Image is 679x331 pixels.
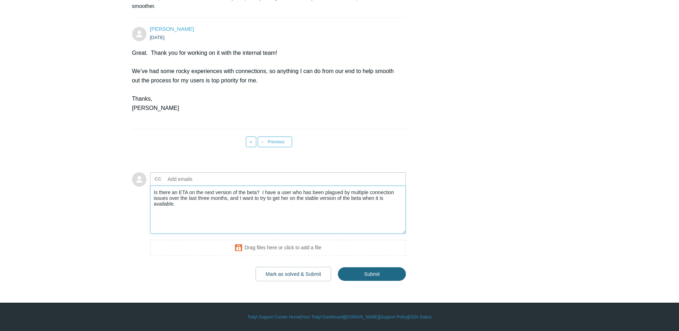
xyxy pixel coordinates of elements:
textarea: Add your reply [150,186,406,234]
p: Great. Thank you for working on it with the internal team! [132,48,399,58]
a: [PERSON_NAME] [150,26,194,32]
a: Previous [258,136,292,147]
p: [PERSON_NAME] [132,104,399,113]
button: Mark as solved & Submit [256,267,331,281]
span: Ryan Shaffer [150,26,194,32]
span: Previous [268,139,285,144]
a: Your Todyl Dashboard [301,314,343,320]
a: Support Policy [380,314,408,320]
span: ‹ [262,139,263,144]
a: SGN Status [409,314,432,320]
input: Submit [338,267,406,281]
div: | | | | [132,314,547,320]
p: We’ve had some rocky experiences with connections, so anything I can do from our end to help smoo... [132,67,399,85]
a: Todyl Support Center Home [247,314,300,320]
p: Thanks, [132,85,399,104]
a: [DOMAIN_NAME] [345,314,379,320]
label: CC [155,174,161,184]
span: « [250,139,252,144]
input: Add emails [165,174,242,184]
time: 08/15/2025, 10:17 [150,35,165,40]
